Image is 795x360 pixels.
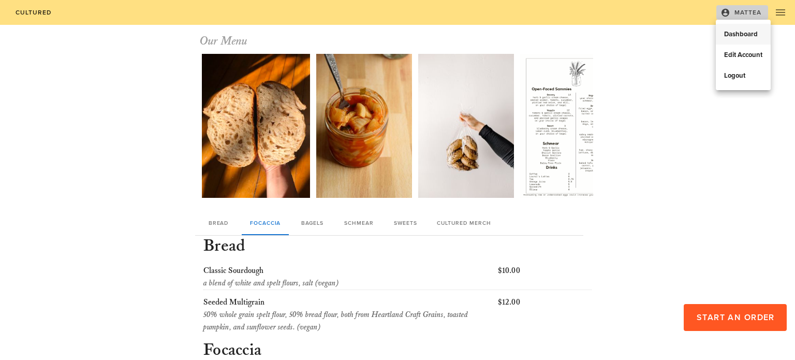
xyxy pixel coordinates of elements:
[289,210,335,235] div: Bagels
[195,210,242,235] div: Bread
[335,210,382,235] div: Schmear
[496,294,594,336] div: $12.00
[429,210,499,235] div: Cultured Merch
[203,277,494,290] div: a blend of white and spelt flours, salt (vegan)
[201,236,594,258] h3: Bread
[8,5,58,20] a: Cultured
[723,8,762,17] span: Mattea
[724,71,762,80] div: Logout
[684,304,787,331] button: Start an Order
[382,210,429,235] div: Sweets
[203,266,263,276] span: Classic Sourdough
[418,54,514,198] img: bxxtv8vuahxrs5czgkco.jpg
[316,54,412,198] img: jfymxm3upqepbg4a1wsf.jpg
[696,312,774,323] span: Start an Order
[496,263,594,292] div: $10.00
[14,9,52,16] span: Cultured
[200,33,595,50] h1: Our Menu
[202,54,310,198] img: oshnhfe9dqjauviug68z.jpg
[203,309,494,334] div: 50% whole grain spelt flour, 50% bread flour, both from Heartland Craft Grains, toasted pumpkin, ...
[242,210,289,235] div: Focaccia
[520,54,631,198] img: xnszdnw4ypzra5zgmvmg.png
[724,51,762,59] div: Edit Account
[724,30,762,38] div: Dashboard
[203,297,264,307] span: Seeded Multigrain
[716,5,768,20] button: Mattea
